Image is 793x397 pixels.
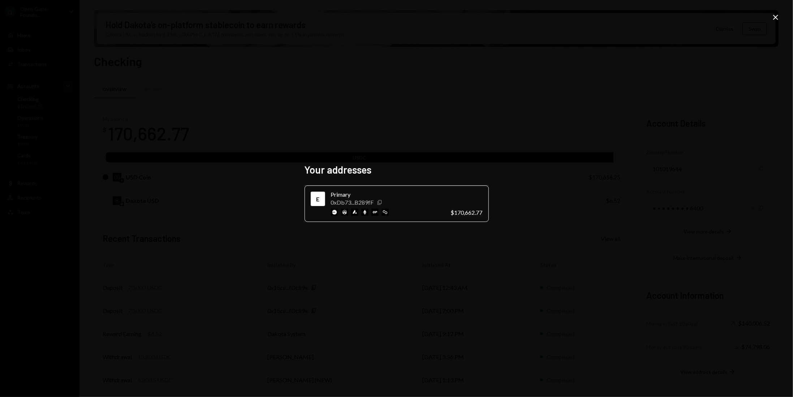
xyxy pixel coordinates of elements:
img: polygon-mainnet [382,209,389,216]
div: 0xDb73...B289fF [331,199,374,206]
div: $170,662.77 [451,209,483,216]
img: avalanche-mainnet [351,209,358,216]
img: optimism-mainnet [371,209,379,216]
img: arbitrum-mainnet [341,209,348,216]
h2: Your addresses [305,163,489,177]
img: base-mainnet [331,209,338,216]
div: Ethereum [312,193,324,205]
img: ethereum-mainnet [361,209,369,216]
div: Primary [331,190,445,199]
